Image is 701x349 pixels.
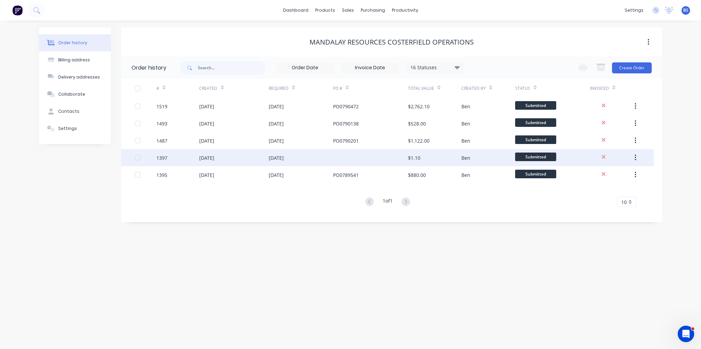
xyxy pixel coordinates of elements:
[269,154,284,161] div: [DATE]
[156,79,199,98] div: #
[341,63,399,73] input: Invoice Date
[408,85,434,92] div: Total Value
[333,79,408,98] div: PO #
[269,137,284,144] div: [DATE]
[312,5,339,15] div: products
[12,5,23,15] img: Factory
[156,137,167,144] div: 1487
[39,103,111,120] button: Contacts
[515,118,556,127] span: Submitted
[461,171,470,179] div: Ben
[269,103,284,110] div: [DATE]
[408,171,426,179] div: $880.00
[621,5,647,15] div: settings
[39,69,111,86] button: Delivery addresses
[408,154,420,161] div: $1.10
[357,5,388,15] div: purchasing
[461,154,470,161] div: Ben
[199,154,214,161] div: [DATE]
[461,137,470,144] div: Ben
[156,85,159,92] div: #
[58,57,90,63] div: Billing address
[199,137,214,144] div: [DATE]
[590,85,609,92] div: Invoiced
[156,120,167,127] div: 1493
[333,120,359,127] div: PO0790138
[131,64,166,72] div: Order history
[199,171,214,179] div: [DATE]
[58,91,85,97] div: Collaborate
[406,64,464,71] div: 16 Statuses
[515,135,556,144] span: Submitted
[515,85,530,92] div: Status
[612,62,652,73] button: Create Order
[58,74,100,80] div: Delivery addresses
[156,171,167,179] div: 1395
[198,61,266,75] input: Search...
[269,79,333,98] div: Required
[515,79,590,98] div: Status
[269,120,284,127] div: [DATE]
[388,5,422,15] div: productivity
[408,137,430,144] div: $1,122.00
[309,38,474,46] div: Mandalay Resources Costerfield Operations
[339,5,357,15] div: sales
[515,153,556,161] span: Submitted
[269,171,284,179] div: [DATE]
[156,103,167,110] div: 1519
[515,170,556,178] span: Submitted
[39,51,111,69] button: Billing address
[276,63,334,73] input: Order Date
[199,103,214,110] div: [DATE]
[156,154,167,161] div: 1397
[39,34,111,51] button: Order history
[461,79,515,98] div: Created By
[461,103,470,110] div: Ben
[333,103,359,110] div: PO0790472
[39,120,111,137] button: Settings
[590,79,633,98] div: Invoiced
[333,137,359,144] div: PO0790201
[461,85,486,92] div: Created By
[58,40,87,46] div: Order history
[333,171,359,179] div: PO0789541
[515,101,556,110] span: Submitted
[408,120,426,127] div: $528.00
[408,103,430,110] div: $2,762.10
[383,197,393,207] div: 1 of 1
[461,120,470,127] div: Ben
[683,7,688,13] span: BS
[269,85,289,92] div: Required
[621,198,627,206] span: 10
[39,86,111,103] button: Collaborate
[199,79,269,98] div: Created
[280,5,312,15] a: dashboard
[678,326,694,342] iframe: Intercom live chat
[199,120,214,127] div: [DATE]
[333,85,342,92] div: PO #
[199,85,217,92] div: Created
[408,79,461,98] div: Total Value
[58,125,77,132] div: Settings
[58,108,79,115] div: Contacts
